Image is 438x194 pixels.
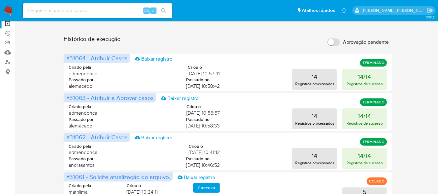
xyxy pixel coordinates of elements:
[362,7,425,13] p: luciana.joia@mercadopago.com.br
[157,6,170,15] button: search-icon
[341,8,347,13] a: Notificações
[23,7,172,15] input: Pesquise usuários ou casos...
[302,7,335,14] span: Atalhos rápidos
[144,7,149,13] span: Alt
[426,15,435,20] span: 3.161.2
[152,7,154,13] span: s
[427,7,433,14] a: Sair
